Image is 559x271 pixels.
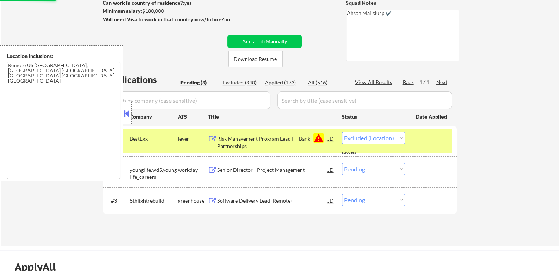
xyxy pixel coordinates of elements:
div: success [342,149,371,156]
div: Title [208,113,335,120]
strong: Will need Visa to work in that country now/future?: [103,16,225,22]
button: Add a Job Manually [227,35,302,48]
div: 1 / 1 [419,79,436,86]
button: warning [313,133,324,143]
div: Senior Director - Project Management [217,166,328,174]
input: Search by title (case sensitive) [277,91,452,109]
div: JD [327,132,335,145]
div: JD [327,163,335,176]
div: Company [130,113,178,120]
div: lever [178,135,208,142]
input: Search by company (case sensitive) [105,91,270,109]
div: workday [178,166,208,174]
div: $180,000 [103,7,225,15]
div: ATS [178,113,208,120]
div: Software Delivery Lead (Remote) [217,197,328,205]
div: Back [403,79,415,86]
div: Applications [105,75,178,84]
div: Next [436,79,448,86]
div: All (516) [308,79,345,86]
div: JD [327,194,335,207]
div: View All Results [355,79,394,86]
div: Pending (3) [180,79,217,86]
div: greenhouse [178,197,208,205]
div: Excluded (340) [223,79,259,86]
strong: Minimum salary: [103,8,142,14]
div: Applied (173) [265,79,302,86]
div: younglife.wd5.younglife_careers [130,166,178,181]
div: #3 [111,197,124,205]
div: 8thlightrebuild [130,197,178,205]
div: BestEgg [130,135,178,142]
div: Location Inclusions: [7,53,120,60]
div: Date Applied [416,113,448,120]
div: Status [342,110,405,123]
div: no [224,16,245,23]
div: Risk Management Program Lead II - Bank Partnerships [217,135,328,149]
button: Download Resume [228,51,283,67]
